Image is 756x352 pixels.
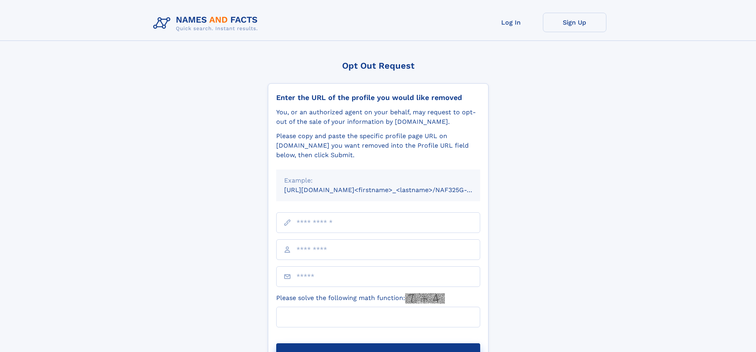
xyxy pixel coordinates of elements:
[543,13,606,32] a: Sign Up
[479,13,543,32] a: Log In
[268,61,489,71] div: Opt Out Request
[276,131,480,160] div: Please copy and paste the specific profile page URL on [DOMAIN_NAME] you want removed into the Pr...
[276,293,445,304] label: Please solve the following math function:
[276,93,480,102] div: Enter the URL of the profile you would like removed
[284,186,495,194] small: [URL][DOMAIN_NAME]<firstname>_<lastname>/NAF325G-xxxxxxxx
[276,108,480,127] div: You, or an authorized agent on your behalf, may request to opt-out of the sale of your informatio...
[284,176,472,185] div: Example:
[150,13,264,34] img: Logo Names and Facts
